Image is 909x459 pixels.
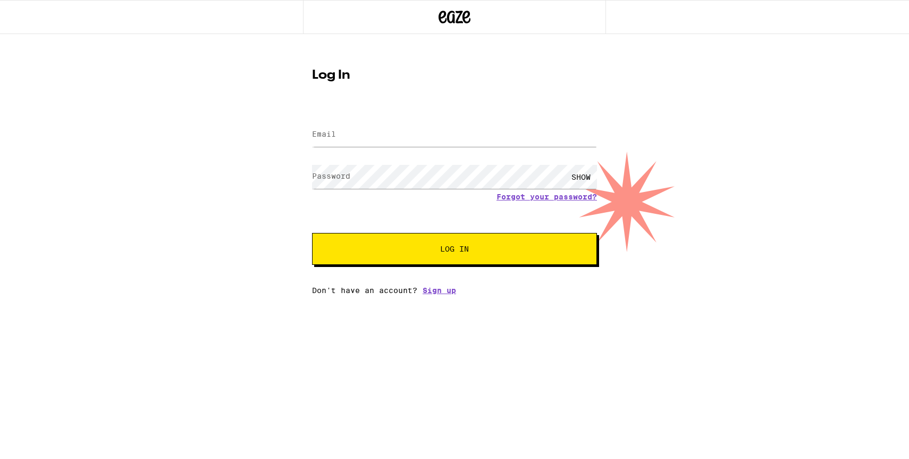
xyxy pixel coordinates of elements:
div: SHOW [565,165,597,189]
button: Log In [312,233,597,265]
h1: Log In [312,69,597,82]
a: Forgot your password? [496,193,597,201]
div: Don't have an account? [312,286,597,295]
label: Email [312,130,336,138]
a: Sign up [423,286,456,295]
label: Password [312,172,350,180]
span: Log In [440,245,469,253]
input: Email [312,123,597,147]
